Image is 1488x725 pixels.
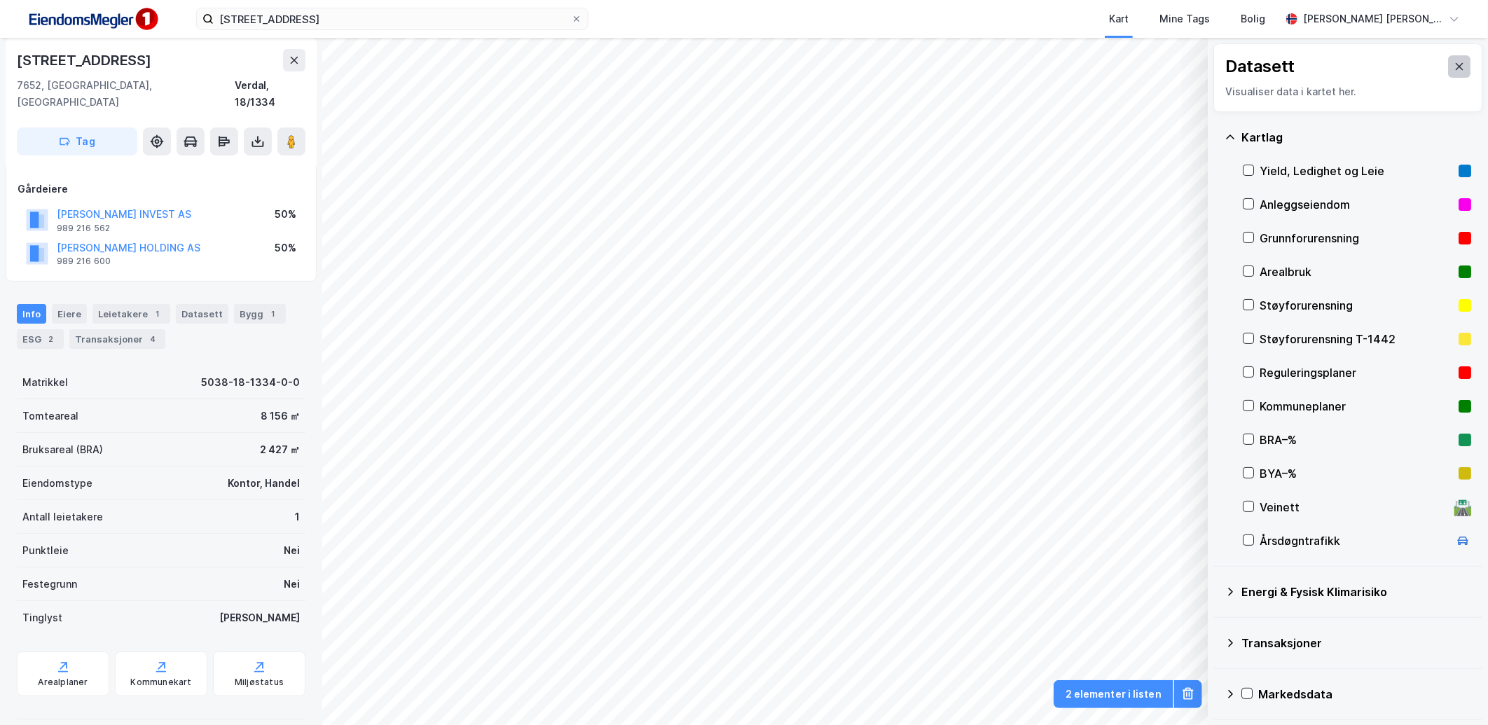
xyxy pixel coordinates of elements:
button: 2 elementer i listen [1054,680,1173,708]
div: 🛣️ [1454,498,1473,516]
img: F4PB6Px+NJ5v8B7XTbfpPpyloAAAAASUVORK5CYII= [22,4,163,35]
div: Kommunekart [130,677,191,688]
div: 7652, [GEOGRAPHIC_DATA], [GEOGRAPHIC_DATA] [17,77,235,111]
div: Bolig [1241,11,1265,27]
div: [PERSON_NAME] [PERSON_NAME] [1303,11,1443,27]
div: Kontor, Handel [228,475,300,492]
div: Anleggseiendom [1260,196,1453,213]
div: Årsdøgntrafikk [1260,532,1449,549]
div: Kartlag [1241,129,1471,146]
div: Punktleie [22,542,69,559]
div: Tinglyst [22,609,62,626]
input: Søk på adresse, matrikkel, gårdeiere, leietakere eller personer [214,8,571,29]
div: Info [17,304,46,324]
div: Nei [284,542,300,559]
div: Mine Tags [1159,11,1210,27]
div: Transaksjoner [1241,635,1471,651]
div: [STREET_ADDRESS] [17,49,154,71]
div: Grunnforurensning [1260,230,1453,247]
div: 2 427 ㎡ [260,441,300,458]
div: Verdal, 18/1334 [235,77,305,111]
div: 8 156 ㎡ [261,408,300,424]
div: Yield, Ledighet og Leie [1260,163,1453,179]
div: 1 [295,509,300,525]
div: BRA–% [1260,431,1453,448]
div: 5038-18-1334-0-0 [201,374,300,391]
div: Reguleringsplaner [1260,364,1453,381]
button: Tag [17,127,137,156]
div: Datasett [1225,55,1295,78]
div: Eiere [52,304,87,324]
div: Datasett [176,304,228,324]
div: 50% [275,240,296,256]
div: Kart [1109,11,1129,27]
div: ESG [17,329,64,349]
div: Bygg [234,304,286,324]
div: Festegrunn [22,576,77,593]
div: Tomteareal [22,408,78,424]
div: Støyforurensning T-1442 [1260,331,1453,347]
div: Matrikkel [22,374,68,391]
div: Transaksjoner [69,329,165,349]
div: Arealbruk [1260,263,1453,280]
div: [PERSON_NAME] [219,609,300,626]
div: 2 [44,332,58,346]
div: 50% [275,206,296,223]
div: Nei [284,576,300,593]
div: Eiendomstype [22,475,92,492]
div: Arealplaner [38,677,88,688]
div: Kontrollprogram for chat [1418,658,1488,725]
div: Bruksareal (BRA) [22,441,103,458]
div: 4 [146,332,160,346]
div: Kommuneplaner [1260,398,1453,415]
div: Gårdeiere [18,181,305,198]
div: 989 216 562 [57,223,110,234]
div: Miljøstatus [235,677,284,688]
div: Markedsdata [1258,686,1471,703]
div: Energi & Fysisk Klimarisiko [1241,584,1471,600]
div: BYA–% [1260,465,1453,482]
div: Antall leietakere [22,509,103,525]
div: Veinett [1260,499,1449,516]
div: 1 [266,307,280,321]
div: 989 216 600 [57,256,111,267]
div: Visualiser data i kartet her. [1225,83,1470,100]
div: Leietakere [92,304,170,324]
div: Støyforurensning [1260,297,1453,314]
iframe: Chat Widget [1418,658,1488,725]
div: 1 [151,307,165,321]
